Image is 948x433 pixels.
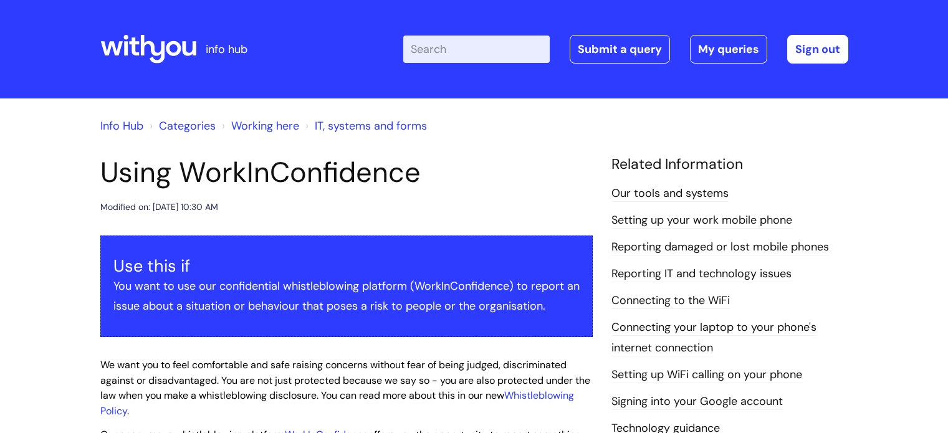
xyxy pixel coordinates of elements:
a: My queries [690,35,767,64]
div: | - [403,35,848,64]
div: Modified on: [DATE] 10:30 AM [100,199,218,215]
h1: Using WorkInConfidence [100,156,593,189]
a: Signing into your Google account [611,394,783,410]
p: You want to use our confidential whistleblowing platform (WorkInConfidence) to report an issue ab... [113,276,580,316]
a: Reporting damaged or lost mobile phones [611,239,829,255]
input: Search [403,36,550,63]
a: Connecting to the WiFi [611,293,730,309]
p: info hub [206,39,247,59]
span: We want you to feel comfortable and safe raising concerns without fear of being judged, discrimin... [100,358,590,417]
h3: Use this if [113,256,580,276]
a: Setting up your work mobile phone [611,212,792,229]
a: IT, systems and forms [315,118,427,133]
a: Info Hub [100,118,143,133]
li: Working here [219,116,299,136]
h4: Related Information [611,156,848,173]
a: Setting up WiFi calling on your phone [611,367,802,383]
li: Solution home [146,116,216,136]
a: Sign out [787,35,848,64]
a: Categories [159,118,216,133]
a: Our tools and systems [611,186,729,202]
a: Reporting IT and technology issues [611,266,792,282]
a: Connecting your laptop to your phone's internet connection [611,320,816,356]
a: Submit a query [570,35,670,64]
li: IT, systems and forms [302,116,427,136]
a: Working here [231,118,299,133]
